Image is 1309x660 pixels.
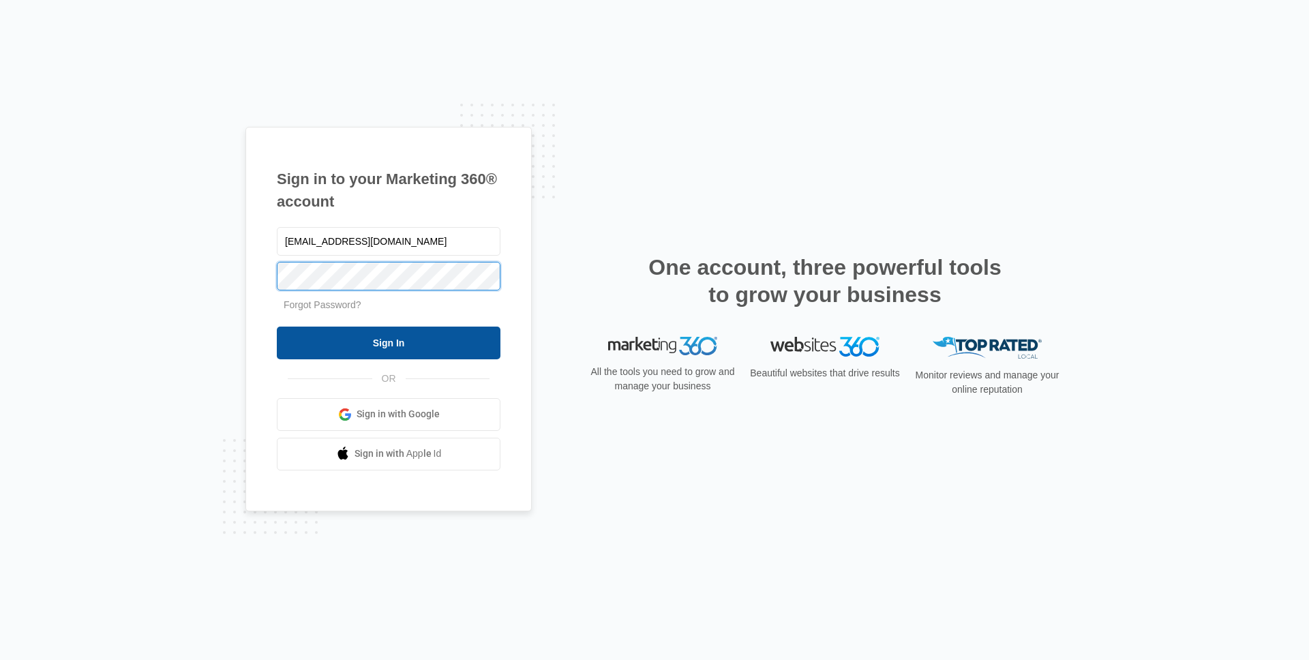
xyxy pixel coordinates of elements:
p: Monitor reviews and manage your online reputation [911,368,1064,397]
img: Marketing 360 [608,337,717,356]
a: Forgot Password? [284,299,361,310]
span: OR [372,372,406,386]
a: Sign in with Google [277,398,500,431]
input: Email [277,227,500,256]
span: Sign in with Apple Id [355,447,442,461]
p: Beautiful websites that drive results [749,366,901,380]
span: Sign in with Google [357,407,440,421]
h1: Sign in to your Marketing 360® account [277,168,500,213]
input: Sign In [277,327,500,359]
p: All the tools you need to grow and manage your business [586,365,739,393]
img: Top Rated Local [933,337,1042,359]
img: Websites 360 [770,337,879,357]
a: Sign in with Apple Id [277,438,500,470]
h2: One account, three powerful tools to grow your business [644,254,1006,308]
